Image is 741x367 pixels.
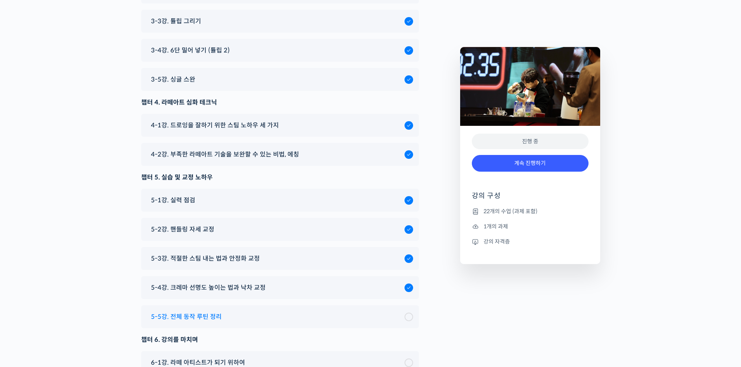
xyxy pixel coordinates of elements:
[472,155,589,172] a: 계속 진행하기
[51,246,100,266] a: 대화
[141,97,419,108] div: 챕터 4. 라떼아트 심화 테크닉
[147,149,413,160] a: 4-2강. 부족한 라떼아트 기술을 보완할 수 있는 비법, 에칭
[147,311,413,322] a: 5-5강. 전체 동작 루틴 정리
[147,253,413,264] a: 5-3강. 적절한 스팀 내는 법과 안정화 교정
[151,45,230,56] span: 3-4강. 6단 밀어 넣기 (튤립 2)
[147,74,413,85] a: 3-5강. 싱글 스완
[472,191,589,207] h4: 강의 구성
[2,246,51,266] a: 홈
[151,282,266,293] span: 5-4강. 크레마 선명도 높이는 법과 낙차 교정
[151,120,279,130] span: 4-1강. 드로잉을 잘하기 위한 스팀 노하우 세 가지
[472,207,589,216] li: 22개의 수업 (과제 포함)
[151,16,201,26] span: 3-3강. 튤립 그리기
[472,134,589,150] div: 진행 중
[151,224,214,235] span: 5-2강. 핸들링 자세 교정
[147,45,413,56] a: 3-4강. 6단 밀어 넣기 (튤립 2)
[151,149,299,160] span: 4-2강. 부족한 라떼아트 기술을 보완할 수 있는 비법, 에칭
[472,237,589,246] li: 강의 자격증
[141,334,419,345] div: 챕터 6. 강의를 마치며
[151,195,195,205] span: 5-1강. 실력 점검
[151,253,260,264] span: 5-3강. 적절한 스팀 내는 법과 안정화 교정
[120,258,130,264] span: 설정
[147,224,413,235] a: 5-2강. 핸들링 자세 교정
[472,222,589,231] li: 1개의 과제
[71,258,81,264] span: 대화
[147,120,413,130] a: 4-1강. 드로잉을 잘하기 위한 스팀 노하우 세 가지
[151,74,195,85] span: 3-5강. 싱글 스완
[147,282,413,293] a: 5-4강. 크레마 선명도 높이는 법과 낙차 교정
[147,195,413,205] a: 5-1강. 실력 점검
[25,258,29,264] span: 홈
[151,311,222,322] span: 5-5강. 전체 동작 루틴 정리
[100,246,149,266] a: 설정
[141,172,419,183] div: 챕터 5. 실습 및 교정 노하우
[147,16,413,26] a: 3-3강. 튤립 그리기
